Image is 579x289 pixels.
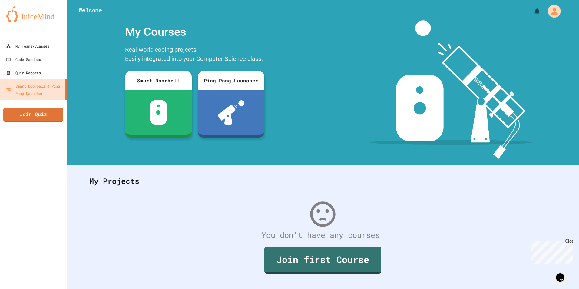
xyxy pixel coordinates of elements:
[264,247,381,274] a: Join first Course
[218,100,245,125] img: ppl-with-ball.png
[529,238,573,264] iframe: chat widget
[6,82,63,97] div: Smart Doorbell & Ping Pong Launcher
[125,71,192,90] div: Smart Doorbell
[2,2,42,38] div: Chat with us now!Close
[540,3,562,19] div: My Account
[6,42,49,50] div: My Teams/Classes
[83,229,562,241] div: You don't have any courses!
[6,56,41,63] div: Code Sandbox
[83,169,562,193] div: My Projects
[150,100,167,125] img: sdb-white.svg
[198,71,264,90] div: Ping Pong Launcher
[554,265,573,283] iframe: chat widget
[122,44,267,66] div: Real-world coding projects. Easily integrated into your Computer Science class.
[3,108,63,122] a: Join Quiz
[370,20,532,159] img: banner-image-my-projects.png
[522,6,542,17] div: My Notifications
[6,6,61,22] img: logo-orange.svg
[6,69,41,76] div: Quiz Reports
[122,20,267,44] div: My Courses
